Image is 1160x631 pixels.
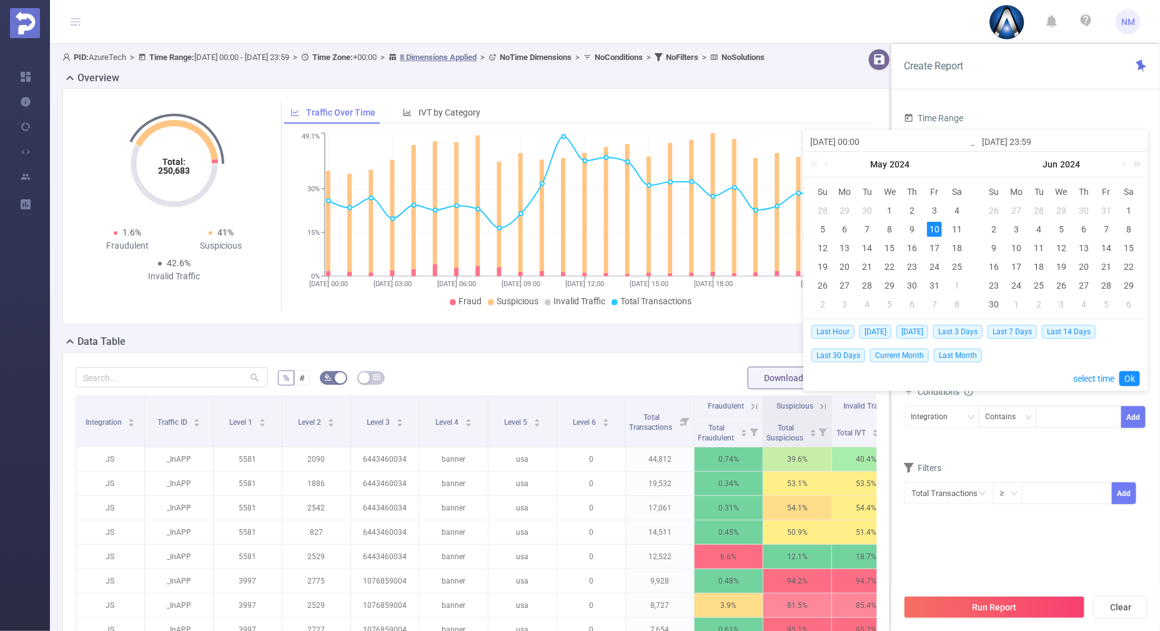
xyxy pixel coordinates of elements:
[1121,241,1136,256] div: 15
[1032,278,1047,293] div: 25
[1099,241,1114,256] div: 14
[933,325,983,339] span: Last 3 Days
[1009,259,1024,274] div: 17
[879,239,901,257] td: May 15, 2024
[1099,297,1114,312] div: 5
[801,280,840,288] tspan: [DATE] 23:00
[1028,239,1051,257] td: June 11, 2024
[879,182,901,201] th: Wed
[595,52,643,62] b: No Conditions
[901,295,923,314] td: June 6, 2024
[834,295,856,314] td: June 3, 2024
[1118,182,1140,201] th: Sat
[844,402,889,410] span: Invalid Traffic
[882,241,897,256] div: 15
[643,52,655,62] span: >
[127,270,221,283] div: Invalid Traffic
[983,220,1006,239] td: June 2, 2024
[1118,295,1140,314] td: July 6, 2024
[946,201,968,220] td: May 4, 2024
[1121,278,1136,293] div: 29
[811,295,834,314] td: June 2, 2024
[987,278,1002,293] div: 23
[901,186,923,197] span: Th
[1118,239,1140,257] td: June 15, 2024
[1054,241,1069,256] div: 12
[1054,297,1069,312] div: 3
[307,185,320,193] tspan: 30%
[126,52,138,62] span: >
[815,241,830,256] div: 12
[74,52,89,62] b: PID:
[879,186,901,197] span: We
[988,325,1037,339] span: Last 7 Days
[918,387,973,397] span: Conditions
[1099,278,1114,293] div: 28
[1099,259,1114,274] div: 21
[811,182,834,201] th: Sun
[553,296,605,306] span: Invalid Traffic
[149,52,194,62] b: Time Range:
[838,297,853,312] div: 3
[194,417,201,420] i: icon: caret-up
[834,239,856,257] td: May 13, 2024
[1009,278,1024,293] div: 24
[1118,257,1140,276] td: June 22, 2024
[888,152,911,177] a: 2024
[302,133,320,141] tspan: 49.1%
[882,203,897,218] div: 1
[856,295,879,314] td: June 4, 2024
[879,220,901,239] td: May 8, 2024
[1076,259,1091,274] div: 20
[983,182,1006,201] th: Sun
[1119,371,1140,386] a: Ok
[1059,152,1082,177] a: 2024
[987,203,1002,218] div: 26
[1009,241,1024,256] div: 10
[901,220,923,239] td: May 9, 2024
[309,280,348,288] tspan: [DATE] 00:00
[870,349,929,362] span: Current Month
[927,241,942,256] div: 17
[497,296,538,306] span: Suspicious
[901,257,923,276] td: May 23, 2024
[934,349,982,362] span: Last Month
[289,52,301,62] span: >
[856,182,879,201] th: Tue
[396,417,404,424] div: Sort
[1095,276,1118,295] td: June 28, 2024
[882,222,897,237] div: 8
[882,259,897,274] div: 22
[666,52,698,62] b: No Filters
[923,239,946,257] td: May 17, 2024
[1073,257,1095,276] td: June 20, 2024
[748,367,838,389] button: Download PDF
[324,374,332,381] i: icon: bg-colors
[1051,295,1073,314] td: July 3, 2024
[860,222,875,237] div: 7
[1121,203,1136,218] div: 1
[815,222,830,237] div: 5
[1073,367,1114,390] a: select time
[403,108,412,117] i: icon: bar-chart
[1051,201,1073,220] td: May 29, 2024
[1076,203,1091,218] div: 30
[1127,152,1143,177] a: Next year (Control + right)
[810,134,969,149] input: Start date
[174,239,268,252] div: Suspicious
[1095,201,1118,220] td: May 31, 2024
[1095,220,1118,239] td: June 7, 2024
[834,186,856,197] span: Mo
[1006,239,1028,257] td: June 10, 2024
[904,113,963,123] span: Time Range
[1073,182,1095,201] th: Thu
[987,297,1002,312] div: 30
[1095,182,1118,201] th: Fri
[834,257,856,276] td: May 20, 2024
[946,239,968,257] td: May 18, 2024
[1032,241,1047,256] div: 11
[946,182,968,201] th: Sat
[811,257,834,276] td: May 19, 2024
[838,259,853,274] div: 20
[721,52,765,62] b: No Solutions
